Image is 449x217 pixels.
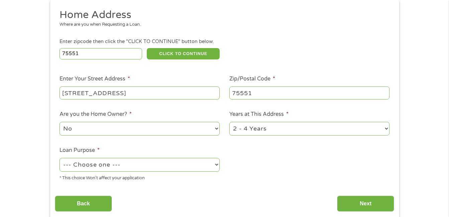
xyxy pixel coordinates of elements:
[55,196,112,212] input: Back
[337,196,394,212] input: Next
[60,147,100,154] label: Loan Purpose
[60,75,130,82] label: Enter Your Street Address
[229,75,275,82] label: Zip/Postal Code
[60,8,384,22] h2: Home Address
[60,38,389,45] div: Enter zipcode then click the "CLICK TO CONTINUE" button below.
[229,111,289,118] label: Years at This Address
[60,173,220,182] div: * This choice Won’t affect your application
[60,48,142,59] input: Enter Zipcode (e.g 01510)
[60,21,384,28] div: Where are you when Requesting a Loan.
[60,111,132,118] label: Are you the Home Owner?
[147,48,220,59] button: CLICK TO CONTINUE
[60,86,220,99] input: 1 Main Street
